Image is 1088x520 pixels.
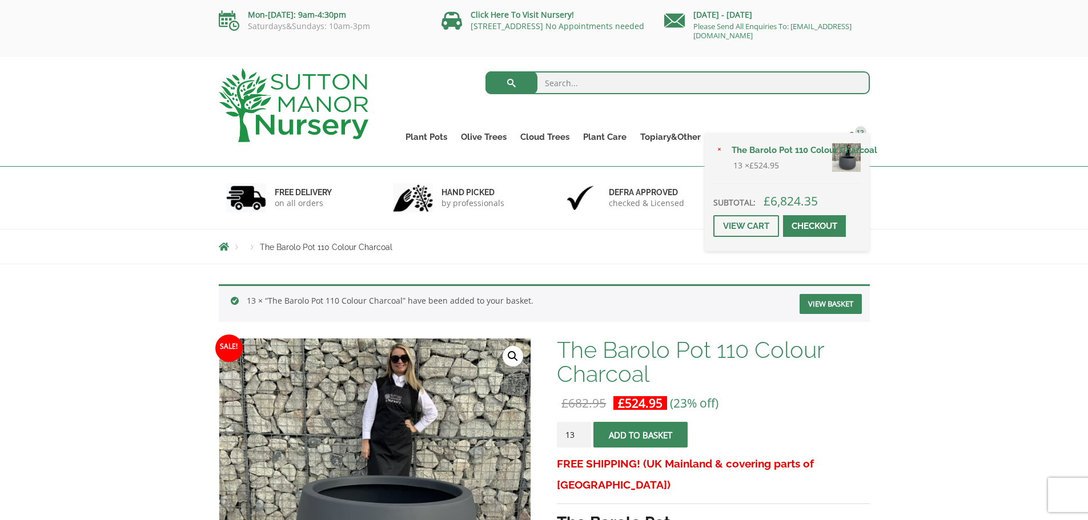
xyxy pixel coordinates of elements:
span: The Barolo Pot 110 Colour Charcoal [260,243,392,252]
img: 1.jpg [226,183,266,212]
input: Product quantity [557,422,591,448]
img: The Barolo Pot 110 Colour Charcoal [832,143,861,172]
span: (23% off) [670,395,718,411]
h6: FREE DELIVERY [275,187,332,197]
bdi: 682.95 [561,395,606,411]
p: [DATE] - [DATE] [664,8,870,22]
a: 13 [841,129,870,145]
a: [STREET_ADDRESS] No Appointments needed [471,21,644,31]
a: View basket [800,294,862,314]
bdi: 524.95 [749,160,779,171]
span: 13 × [733,159,779,172]
a: Click Here To Visit Nursery! [471,9,574,20]
p: by professionals [441,197,504,209]
span: £ [764,193,770,209]
a: The Barolo Pot 110 Colour Charcoal [725,142,861,159]
p: Saturdays&Sundays: 10am-3pm [219,22,424,31]
a: Contact [794,129,841,145]
span: Sale! [215,334,243,362]
button: Add to basket [593,422,688,448]
a: Olive Trees [454,129,513,145]
bdi: 6,824.35 [764,193,818,209]
img: logo [219,68,368,142]
strong: Subtotal: [713,197,756,208]
a: Remove The Barolo Pot 110 Colour Charcoal from basket [713,144,726,157]
img: 3.jpg [560,183,600,212]
h6: Defra approved [609,187,684,197]
h3: FREE SHIPPING! (UK Mainland & covering parts of [GEOGRAPHIC_DATA]) [557,453,869,495]
div: 13 × “The Barolo Pot 110 Colour Charcoal” have been added to your basket. [219,284,870,322]
a: Plant Pots [399,129,454,145]
span: 13 [855,126,866,138]
h1: The Barolo Pot 110 Colour Charcoal [557,338,869,386]
a: Topiary&Other [633,129,708,145]
p: checked & Licensed [609,197,684,209]
p: on all orders [275,197,332,209]
a: View full-screen image gallery [503,346,523,366]
bdi: 524.95 [618,395,663,411]
a: About [708,129,746,145]
a: View cart [713,215,779,237]
span: £ [749,160,754,171]
p: Mon-[DATE]: 9am-4:30pm [219,8,424,22]
nav: Breadcrumbs [219,242,870,251]
a: Checkout [783,215,846,237]
a: Please Send All Enquiries To: [EMAIL_ADDRESS][DOMAIN_NAME] [693,21,852,41]
span: £ [561,395,568,411]
span: £ [618,395,625,411]
a: Plant Care [576,129,633,145]
input: Search... [485,71,870,94]
img: 2.jpg [393,183,433,212]
h6: hand picked [441,187,504,197]
a: Delivery [746,129,794,145]
a: Cloud Trees [513,129,576,145]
